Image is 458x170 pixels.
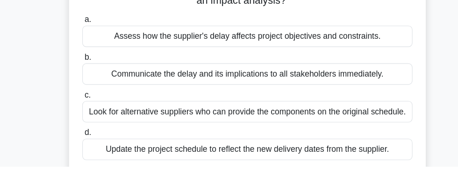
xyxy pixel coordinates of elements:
[78,144,380,164] div: Update the project schedule to reflect the new delivery dates from the supplier.
[79,31,86,39] span: a.
[79,135,86,142] span: d.
[78,75,380,95] div: Communicate the delay and its implications to all stakeholders immediately.
[79,100,85,108] span: c.
[79,65,86,73] span: b.
[78,41,380,60] div: Assess how the supplier's delay affects project objectives and constraints.
[78,110,380,129] div: Look for alternative suppliers who can provide the components on the original schedule.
